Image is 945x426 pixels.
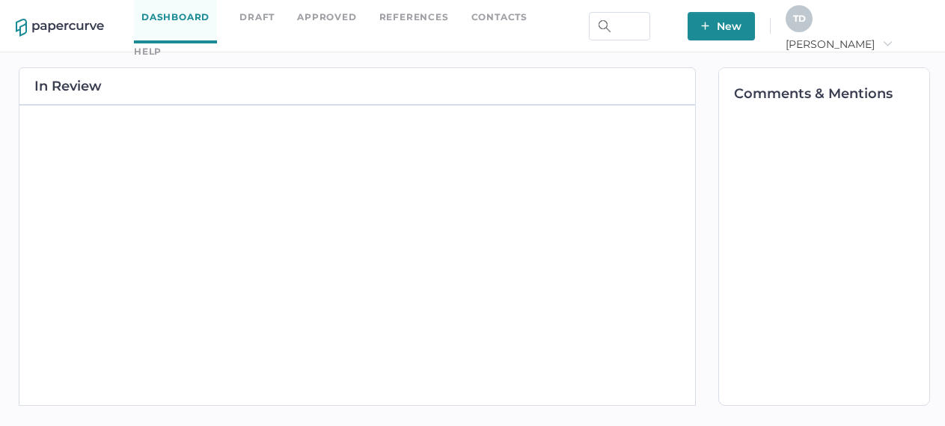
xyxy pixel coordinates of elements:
[134,43,162,60] div: help
[701,22,709,30] img: plus-white.e19ec114.svg
[786,37,893,51] span: [PERSON_NAME]
[379,9,449,25] a: References
[793,13,806,24] span: T D
[599,20,611,32] img: search.bf03fe8b.svg
[793,225,854,294] div: animation
[701,12,741,40] span: New
[688,12,755,40] button: New
[16,19,104,37] img: papercurve-logo-colour.7244d18c.svg
[34,79,102,93] h2: In Review
[589,12,650,40] input: Search Workspace
[882,38,893,49] i: arrow_right
[297,9,356,25] a: Approved
[327,221,388,290] div: animation
[734,87,929,100] h2: Comments & Mentions
[239,9,275,25] a: Draft
[471,9,527,25] a: Contacts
